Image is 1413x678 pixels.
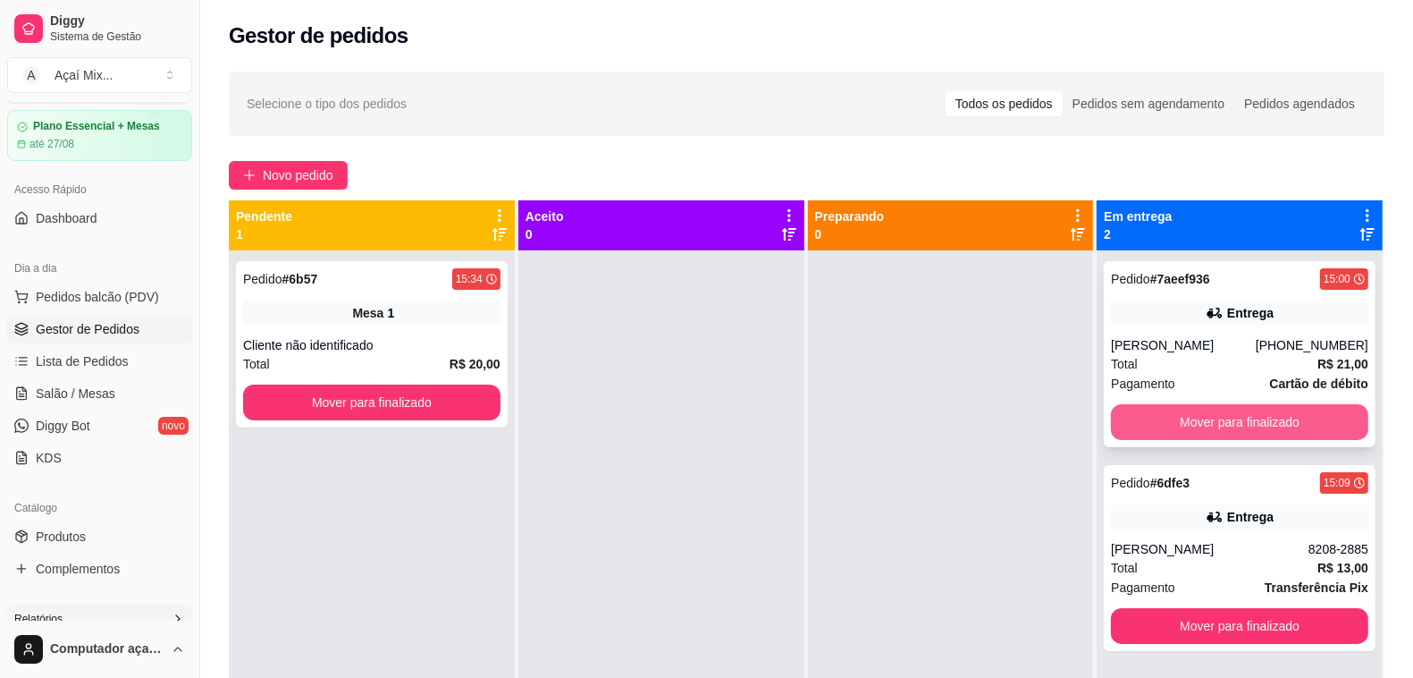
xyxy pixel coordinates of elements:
span: KDS [36,449,62,467]
span: Selecione o tipo dos pedidos [247,94,407,114]
span: Novo pedido [263,165,333,185]
span: Computador açaí Mix [50,641,164,657]
p: Aceito [526,208,564,225]
p: Pendente [236,208,292,225]
div: [PERSON_NAME] [1111,336,1256,354]
div: [PHONE_NUMBER] [1256,336,1368,354]
p: 0 [526,225,564,243]
span: Pedido [1111,476,1150,490]
span: Complementos [36,560,120,578]
div: Cliente não identificado [243,336,500,354]
button: Pedidos balcão (PDV) [7,283,192,311]
strong: R$ 13,00 [1317,561,1368,575]
span: Relatórios [14,612,63,626]
span: Pagamento [1111,578,1175,597]
p: 2 [1104,225,1172,243]
a: Lista de Pedidos [7,347,192,376]
button: Mover para finalizado [243,385,500,420]
div: 15:34 [456,272,483,286]
button: Mover para finalizado [1111,608,1368,644]
p: Em entrega [1104,208,1172,225]
a: Complementos [7,555,192,583]
h2: Gestor de pedidos [229,21,408,50]
p: 0 [815,225,885,243]
strong: # 6dfe3 [1150,476,1190,490]
span: Dashboard [36,209,97,227]
span: Pedido [1111,272,1150,286]
span: Mesa [352,304,383,322]
span: Pedido [243,272,282,286]
button: Select a team [7,57,192,93]
div: Açaí Mix ... [55,66,113,84]
div: 8208-2885 [1308,540,1368,558]
article: Plano Essencial + Mesas [33,120,160,133]
span: Pagamento [1111,374,1175,394]
div: 15:09 [1324,476,1350,490]
span: Gestor de Pedidos [36,320,139,338]
strong: R$ 21,00 [1317,357,1368,371]
a: Dashboard [7,204,192,233]
a: DiggySistema de Gestão [7,7,192,50]
div: 15:00 [1324,272,1350,286]
span: Pedidos balcão (PDV) [36,288,159,306]
article: até 27/08 [29,137,74,151]
div: Catálogo [7,494,192,522]
div: Pedidos agendados [1234,91,1365,116]
button: Novo pedido [229,161,348,190]
span: Produtos [36,528,86,546]
div: 1 [387,304,394,322]
span: Salão / Mesas [36,385,115,403]
a: KDS [7,444,192,472]
span: Diggy Bot [36,417,90,435]
div: Entrega [1227,304,1274,322]
div: [PERSON_NAME] [1111,540,1308,558]
span: Sistema de Gestão [50,30,185,44]
span: Lista de Pedidos [36,352,129,370]
span: Total [1111,354,1138,374]
p: 1 [236,225,292,243]
div: Pedidos sem agendamento [1063,91,1234,116]
div: Entrega [1227,508,1274,526]
div: Acesso Rápido [7,175,192,204]
span: A [22,66,40,84]
button: Mover para finalizado [1111,404,1368,440]
span: Total [243,354,270,374]
strong: Transferência Pix [1265,581,1368,595]
a: Salão / Mesas [7,379,192,408]
a: Produtos [7,522,192,551]
button: Computador açaí Mix [7,628,192,671]
a: Plano Essencial + Mesasaté 27/08 [7,110,192,161]
strong: Cartão de débito [1270,377,1368,391]
div: Todos os pedidos [946,91,1063,116]
strong: # 7aeef936 [1150,272,1210,286]
span: Diggy [50,13,185,30]
div: Dia a dia [7,254,192,283]
strong: # 6b57 [282,272,318,286]
a: Gestor de Pedidos [7,315,192,343]
strong: R$ 20,00 [450,357,500,371]
p: Preparando [815,208,885,225]
span: Total [1111,558,1138,578]
span: plus [243,169,256,182]
a: Diggy Botnovo [7,411,192,440]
